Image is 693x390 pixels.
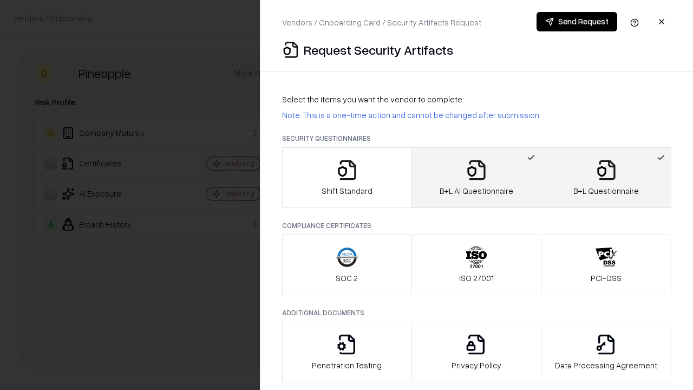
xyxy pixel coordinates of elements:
p: Penetration Testing [312,360,382,371]
p: B+L AI Questionnaire [440,185,513,197]
button: Send Request [537,12,617,31]
button: Privacy Policy [411,322,542,382]
p: Note: This is a one-time action and cannot be changed after submission. [282,109,671,121]
p: Select the items you want the vendor to complete: [282,94,671,105]
p: SOC 2 [336,272,358,284]
button: SOC 2 [282,235,412,295]
p: Shift Standard [322,185,372,197]
p: Privacy Policy [452,360,501,371]
p: Data Processing Agreement [555,360,657,371]
p: ISO 27001 [459,272,494,284]
button: ISO 27001 [411,235,542,295]
button: Data Processing Agreement [541,322,671,382]
button: PCI-DSS [541,235,671,295]
button: Shift Standard [282,147,412,208]
button: Penetration Testing [282,322,412,382]
p: Vendors / Onboarding Card / Security Artifacts Request [282,17,481,28]
p: Additional Documents [282,308,671,317]
button: B+L Questionnaire [541,147,671,208]
p: B+L Questionnaire [573,185,639,197]
p: PCI-DSS [591,272,622,284]
button: B+L AI Questionnaire [411,147,542,208]
p: Compliance Certificates [282,221,671,230]
p: Security Questionnaires [282,134,671,143]
p: Request Security Artifacts [304,41,453,58]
